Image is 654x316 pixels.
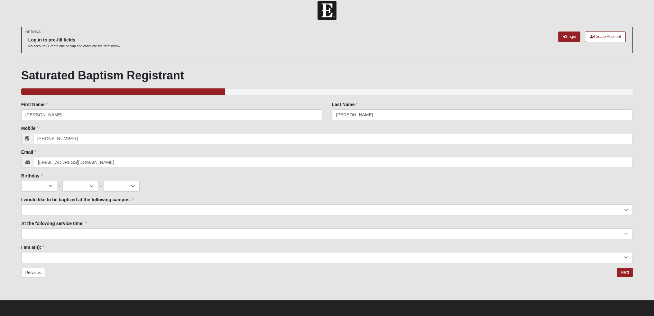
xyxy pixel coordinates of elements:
[28,37,121,43] h6: Log in to pre-fill fields.
[21,149,36,155] label: Email
[21,244,44,250] label: I am a(n):
[617,268,633,277] a: Next
[585,32,626,42] a: Create Account
[21,268,45,278] a: Previous
[318,1,336,20] img: Church of Eleven22 Logo
[21,68,633,82] h1: Saturated Baptism Registrant
[558,32,580,42] a: Login
[332,101,358,108] label: Last Name
[21,125,39,131] label: Mobile
[28,44,121,49] p: No account? Create one or skip and complete the form below.
[21,196,134,203] label: I would like to be baptized at the following campus:
[21,220,87,227] label: At the following service time:
[21,101,48,108] label: First Name
[25,30,42,34] small: OPTIONAL
[21,173,43,179] label: Birthday
[59,182,60,189] span: /
[100,182,102,189] span: /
